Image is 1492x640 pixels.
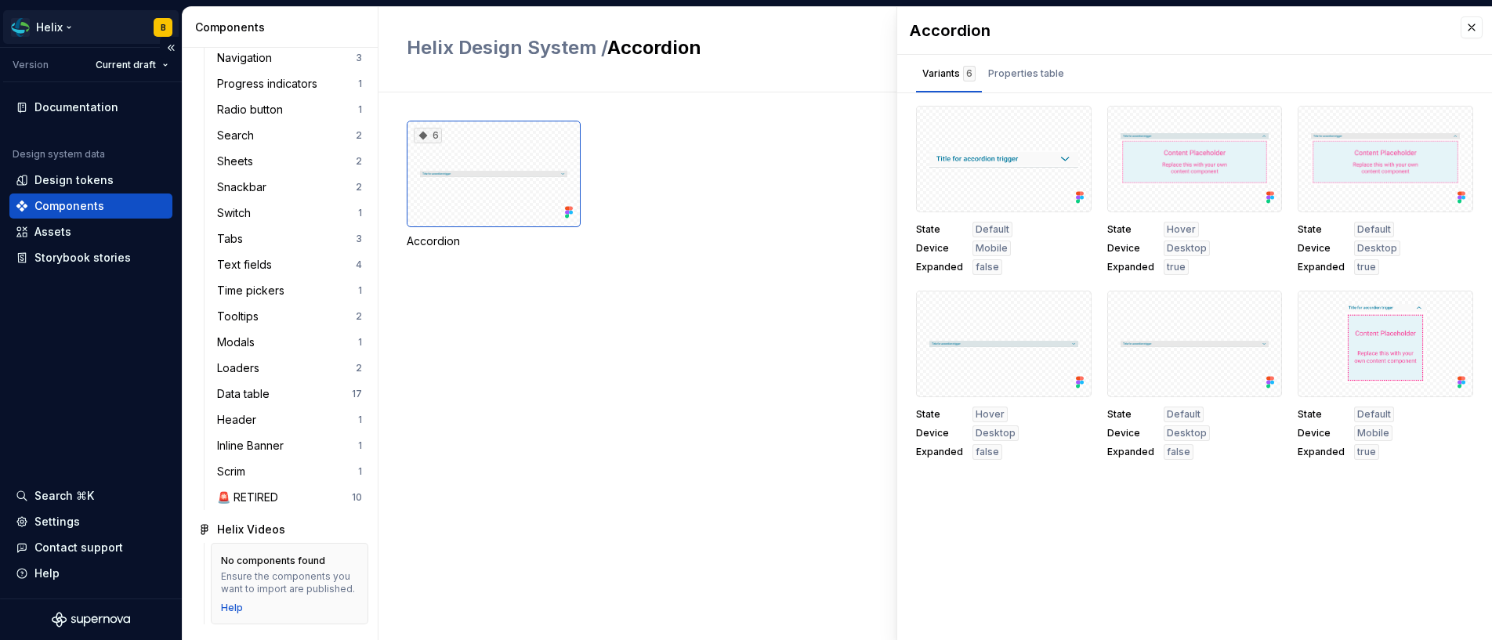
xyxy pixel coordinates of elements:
a: Design tokens [9,168,172,193]
span: true [1357,446,1376,458]
span: true [1167,261,1186,273]
div: Helix Videos [217,522,285,537]
a: Snackbar2 [211,175,368,200]
div: Radio button [217,102,289,118]
span: Desktop [976,427,1016,439]
div: Version [13,59,49,71]
span: Expanded [1298,261,1345,273]
a: Assets [9,219,172,244]
button: Help [9,561,172,586]
span: Mobile [976,242,1008,255]
div: Scrim [217,464,252,479]
div: 2 [356,155,362,168]
div: 1 [358,78,362,90]
a: Tooltips2 [211,304,368,329]
a: Helix Videos [192,517,368,542]
div: Helix [36,20,63,35]
span: Desktop [1357,242,1397,255]
a: Scrim1 [211,459,368,484]
div: Sheets [217,154,259,169]
div: Accordion [407,233,581,249]
span: State [916,408,963,421]
div: Search [217,128,260,143]
span: Device [1107,427,1154,439]
span: State [1107,223,1154,236]
div: Modals [217,334,261,350]
h2: Accordion [407,35,1241,60]
div: 3 [356,233,362,245]
div: Accordion [910,20,1445,42]
a: Search2 [211,123,368,148]
a: Progress indicators1 [211,71,368,96]
span: Expanded [916,446,963,458]
div: Ensure the components you want to import are published. [221,570,358,595]
a: Tabs3 [211,226,368,251]
div: 2 [356,310,362,323]
a: Time pickers1 [211,278,368,303]
div: 1 [358,284,362,297]
div: 17 [352,388,362,400]
div: Design system data [13,148,105,161]
span: Device [916,242,963,255]
span: Device [1298,427,1345,439]
div: 2 [356,129,362,142]
div: 1 [358,207,362,219]
svg: Supernova Logo [52,612,130,627]
div: Data table [217,386,276,402]
div: 4 [356,259,362,271]
div: Tabs [217,231,249,247]
div: Switch [217,205,257,221]
div: Progress indicators [217,76,324,92]
a: Header1 [211,407,368,432]
div: Snackbar [217,179,273,195]
div: 6Accordion [407,121,581,249]
div: Tooltips [217,309,265,324]
span: Default [1357,408,1391,421]
div: Navigation [217,50,278,66]
a: Navigation3 [211,45,368,71]
span: Hover [1167,223,1196,236]
div: Assets [34,224,71,240]
a: Sheets2 [211,149,368,174]
span: State [916,223,963,236]
button: Search ⌘K [9,483,172,508]
span: State [1298,408,1345,421]
div: Contact support [34,540,123,555]
div: Documentation [34,99,118,115]
div: Variants [922,66,976,81]
div: 1 [358,336,362,349]
div: Storybook stories [34,250,131,266]
div: Text fields [217,257,278,273]
span: Device [916,427,963,439]
a: Documentation [9,95,172,120]
span: Hover [976,408,1005,421]
span: Expanded [916,261,963,273]
div: Components [34,198,104,214]
img: f6f21888-ac52-4431-a6ea-009a12e2bf23.png [11,18,30,37]
div: Loaders [217,360,266,376]
div: 1 [358,439,362,452]
a: Storybook stories [9,245,172,270]
a: Components [9,193,172,219]
span: Device [1107,242,1154,255]
span: Expanded [1107,446,1154,458]
span: true [1357,261,1376,273]
a: Switch1 [211,201,368,226]
a: Radio button1 [211,97,368,122]
div: No components found [221,555,325,567]
div: 1 [358,465,362,478]
a: Inline Banner1 [211,433,368,458]
div: Settings [34,514,80,530]
div: 6 [414,128,442,143]
a: Settings [9,509,172,534]
span: false [976,261,999,273]
div: 1 [358,414,362,426]
div: Design tokens [34,172,114,188]
div: 3 [356,52,362,64]
span: State [1107,408,1154,421]
a: Modals1 [211,330,368,355]
button: Contact support [9,535,172,560]
span: Default [1167,408,1200,421]
div: Search ⌘K [34,488,94,504]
